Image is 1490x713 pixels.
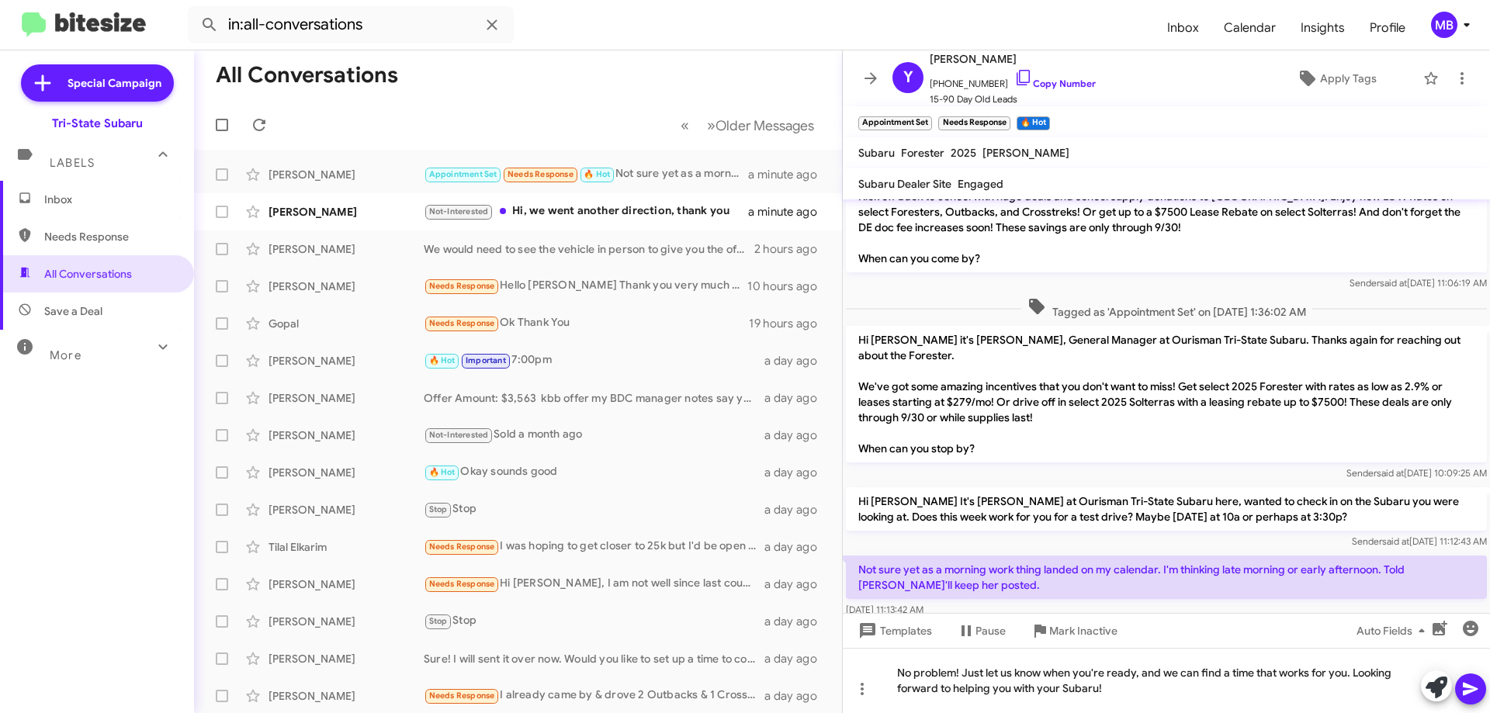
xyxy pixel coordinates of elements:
div: Hi [PERSON_NAME], I am not well since last couple of days, sorry couldn't reply to you. I wont be... [424,575,764,593]
div: Not sure yet as a morning work thing landed on my calendar. I'm thinking late morning or early af... [424,165,748,183]
div: Offer Amount: $3,563 kbb offer my BDC manager notes say your passing it on to your son let us kno... [424,390,764,406]
span: Needs Response [429,542,495,552]
div: a minute ago [748,204,830,220]
button: Templates [843,617,944,645]
div: a day ago [764,576,830,592]
span: Apply Tags [1320,64,1377,92]
span: 🔥 Hot [429,467,456,477]
div: We would need to see the vehicle in person to give you the offer. Do you have time to stop in for... [424,241,754,257]
div: a day ago [764,353,830,369]
span: Sender [DATE] 11:12:43 AM [1352,535,1487,547]
div: a day ago [764,614,830,629]
span: Needs Response [429,691,495,701]
div: a minute ago [748,167,830,182]
span: Special Campaign [68,75,161,91]
span: Profile [1357,5,1418,50]
button: Pause [944,617,1018,645]
span: [DATE] 11:13:42 AM [846,604,923,615]
div: [PERSON_NAME] [269,688,424,704]
h1: All Conversations [216,63,398,88]
span: Stop [429,616,448,626]
span: Older Messages [716,117,814,134]
div: [PERSON_NAME] [269,465,424,480]
span: Not-Interested [429,430,489,440]
p: Not sure yet as a morning work thing landed on my calendar. I'm thinking late morning or early af... [846,556,1487,599]
a: Insights [1288,5,1357,50]
a: Calendar [1211,5,1288,50]
a: Copy Number [1014,78,1096,89]
span: Pause [975,617,1006,645]
div: Hi, we went another direction, thank you [424,202,748,220]
span: More [50,348,81,362]
div: 10 hours ago [747,279,830,294]
div: Stop [424,612,764,630]
div: 7:00pm [424,351,764,369]
span: « [681,116,689,135]
div: Sure! I will sent it over now. Would you like to set up a time to come in and see it? [424,651,764,666]
div: [PERSON_NAME] [269,576,424,592]
p: Hi [PERSON_NAME] it's [PERSON_NAME], General Manager at Ourisman Tri-State Subaru. Thanks again f... [846,136,1487,272]
p: Hi [PERSON_NAME] it's [PERSON_NAME], General Manager at Ourisman Tri-State Subaru. Thanks again f... [846,326,1487,462]
span: [PERSON_NAME] [982,146,1069,160]
p: Hi [PERSON_NAME] It's [PERSON_NAME] at Ourisman Tri-State Subaru here, wanted to check in on the ... [846,487,1487,531]
span: 2025 [951,146,976,160]
span: [PERSON_NAME] [930,50,1096,68]
button: Next [698,109,823,141]
span: Subaru Dealer Site [858,177,951,191]
div: a day ago [764,688,830,704]
button: Previous [671,109,698,141]
button: MB [1418,12,1473,38]
div: [PERSON_NAME] [269,502,424,517]
div: a day ago [764,651,830,666]
span: Engaged [958,177,1003,191]
span: Labels [50,156,95,170]
span: Needs Response [429,579,495,589]
span: said at [1377,467,1404,479]
span: Needs Response [508,169,573,179]
span: Y [903,65,913,90]
div: I already came by & drove 2 Outbacks & 1 Crosstrek. Your reps was awesome, but my Subaru 'lust' w... [424,687,764,704]
span: Sender [DATE] 10:09:25 AM [1346,467,1487,479]
div: Stop [424,500,764,518]
button: Apply Tags [1256,64,1415,92]
span: Important [466,355,506,365]
span: said at [1382,535,1409,547]
div: I was hoping to get closer to 25k but I'd be open to hearing what you can offer [424,538,764,556]
button: Mark Inactive [1018,617,1130,645]
div: Ok Thank You [424,314,749,332]
button: Auto Fields [1344,617,1443,645]
div: No problem! Just let us know when you're ready, and we can find a time that works for you. Lookin... [843,648,1490,713]
div: a day ago [764,502,830,517]
small: Needs Response [938,116,1010,130]
span: said at [1380,277,1407,289]
nav: Page navigation example [672,109,823,141]
div: [PERSON_NAME] [269,204,424,220]
span: [PHONE_NUMBER] [930,68,1096,92]
div: [PERSON_NAME] [269,614,424,629]
a: Inbox [1155,5,1211,50]
div: [PERSON_NAME] [269,279,424,294]
span: 🔥 Hot [584,169,610,179]
div: Tilal Elkarim [269,539,424,555]
span: » [707,116,716,135]
span: 15-90 Day Old Leads [930,92,1096,107]
div: a day ago [764,539,830,555]
a: Special Campaign [21,64,174,102]
div: [PERSON_NAME] [269,427,424,443]
div: 2 hours ago [754,241,830,257]
span: Inbox [44,192,176,207]
span: All Conversations [44,266,132,282]
div: Tri-State Subaru [52,116,143,131]
span: Forester [901,146,944,160]
div: Gopal [269,316,424,331]
span: Subaru [858,146,895,160]
small: 🔥 Hot [1017,116,1050,130]
span: Templates [855,617,932,645]
div: Okay sounds good [424,463,764,481]
div: MB [1431,12,1457,38]
span: Appointment Set [429,169,497,179]
div: [PERSON_NAME] [269,167,424,182]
